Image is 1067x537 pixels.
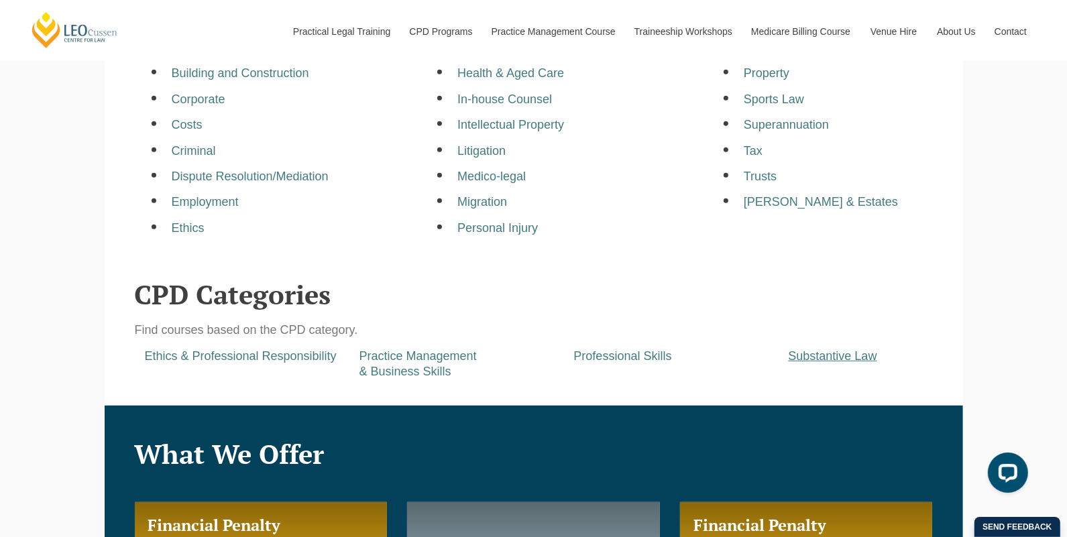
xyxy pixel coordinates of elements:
h3: Financial Penalty [693,516,919,535]
a: Sports Law [744,93,804,106]
a: Building and Construction [172,66,309,80]
a: Practical Legal Training [283,3,400,60]
a: Intellectual Property [457,118,564,131]
a: In-house Counsel [457,93,552,106]
a: Property [744,66,789,80]
h3: Financial Penalty [148,516,374,535]
a: Ethics & Professional Responsibility [145,349,337,363]
a: Venue Hire [860,3,927,60]
a: Tax [744,144,763,158]
a: Dispute Resolution/Mediation [172,170,329,183]
a: Traineeship Workshops [624,3,741,60]
a: Professional Skills [574,349,672,363]
a: Litigation [457,144,506,158]
a: Substantive Law [789,349,877,363]
a: Ethics [172,221,205,235]
a: [PERSON_NAME] & Estates [744,195,898,208]
a: About Us [927,3,985,60]
a: Medicare Billing Course [741,3,860,60]
h2: What We Offer [135,439,933,469]
p: Find courses based on the CPD category. [135,322,933,338]
a: Personal Injury [457,221,538,235]
a: Migration [457,195,507,208]
a: Practice Management& Business Skills [359,349,477,378]
a: Contact [985,3,1037,60]
a: Criminal [172,144,216,158]
a: [PERSON_NAME] Centre for Law [30,11,119,49]
a: Trusts [744,170,777,183]
h2: CPD Categories [135,280,933,309]
a: Health & Aged Care [457,66,564,80]
a: Employment [172,195,239,208]
a: Costs [172,118,203,131]
iframe: LiveChat chat widget [977,447,1033,503]
a: Practice Management Course [482,3,624,60]
a: CPD Programs [399,3,481,60]
a: Medico-legal [457,170,526,183]
a: Superannuation [744,118,829,131]
a: Corporate [172,93,225,106]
